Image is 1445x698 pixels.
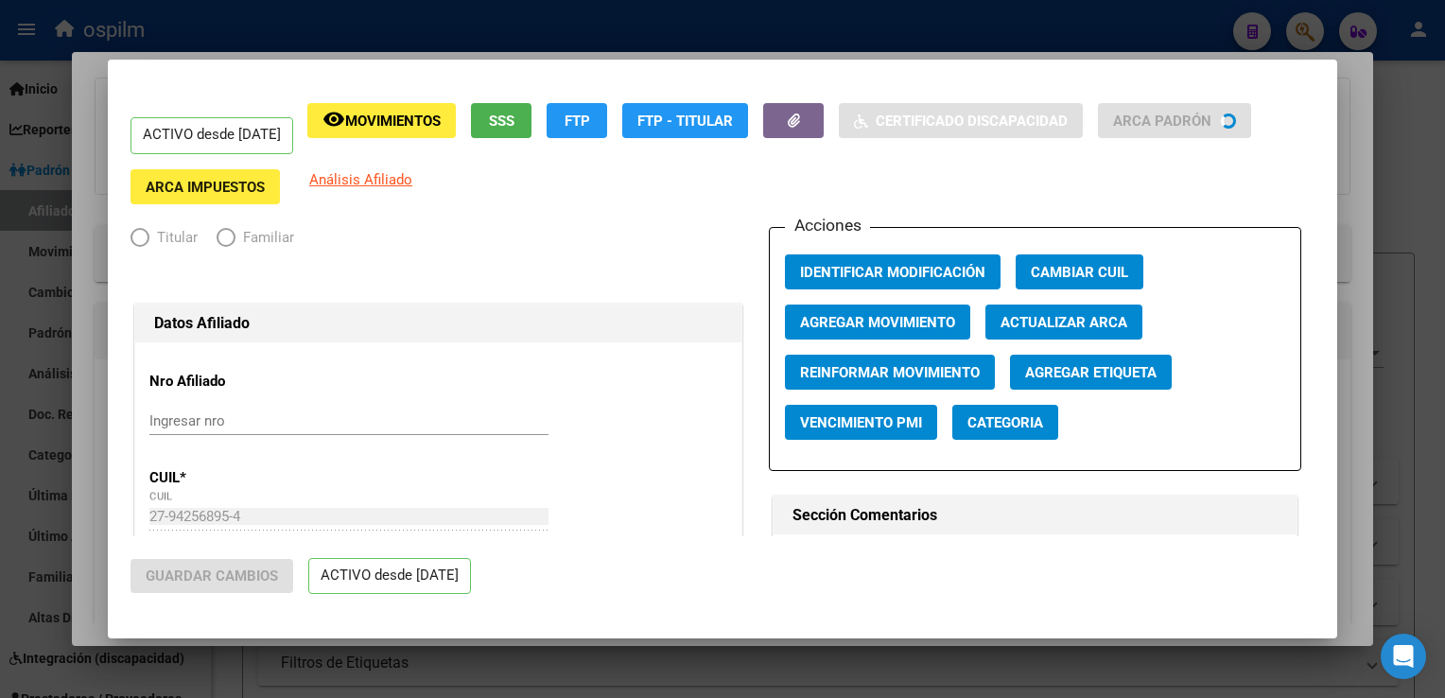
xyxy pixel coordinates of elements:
[800,314,955,331] span: Agregar Movimiento
[308,558,471,595] p: ACTIVO desde [DATE]
[1016,254,1143,289] button: Cambiar CUIL
[637,113,733,130] span: FTP - Titular
[1113,113,1211,130] span: ARCA Padrón
[622,103,748,138] button: FTP - Titular
[131,559,293,593] button: Guardar Cambios
[131,169,280,204] button: ARCA Impuestos
[565,113,590,130] span: FTP
[146,567,278,585] span: Guardar Cambios
[839,103,1083,138] button: Certificado Discapacidad
[800,414,922,431] span: Vencimiento PMI
[154,312,722,335] h1: Datos Afiliado
[131,233,313,250] mat-radio-group: Elija una opción
[1381,634,1426,679] div: Open Intercom Messenger
[785,355,995,390] button: Reinformar Movimiento
[785,405,937,440] button: Vencimiento PMI
[785,254,1001,289] button: Identificar Modificación
[1031,264,1128,281] span: Cambiar CUIL
[547,103,607,138] button: FTP
[952,405,1058,440] button: Categoria
[307,103,456,138] button: Movimientos
[131,117,293,154] p: ACTIVO desde [DATE]
[876,113,1068,130] span: Certificado Discapacidad
[149,227,198,249] span: Titular
[1001,314,1127,331] span: Actualizar ARCA
[322,108,345,131] mat-icon: remove_red_eye
[1098,103,1251,138] button: ARCA Padrón
[489,113,514,130] span: SSS
[800,264,985,281] span: Identificar Modificación
[967,414,1043,431] span: Categoria
[785,305,970,340] button: Agregar Movimiento
[471,103,531,138] button: SSS
[792,504,1278,527] h1: Sección Comentarios
[345,113,441,130] span: Movimientos
[1025,364,1157,381] span: Agregar Etiqueta
[785,213,870,237] h3: Acciones
[146,179,265,196] span: ARCA Impuestos
[235,227,294,249] span: Familiar
[149,467,322,489] p: CUIL
[309,171,412,188] span: Análisis Afiliado
[149,371,322,393] p: Nro Afiliado
[985,305,1142,340] button: Actualizar ARCA
[1010,355,1172,390] button: Agregar Etiqueta
[800,364,980,381] span: Reinformar Movimiento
